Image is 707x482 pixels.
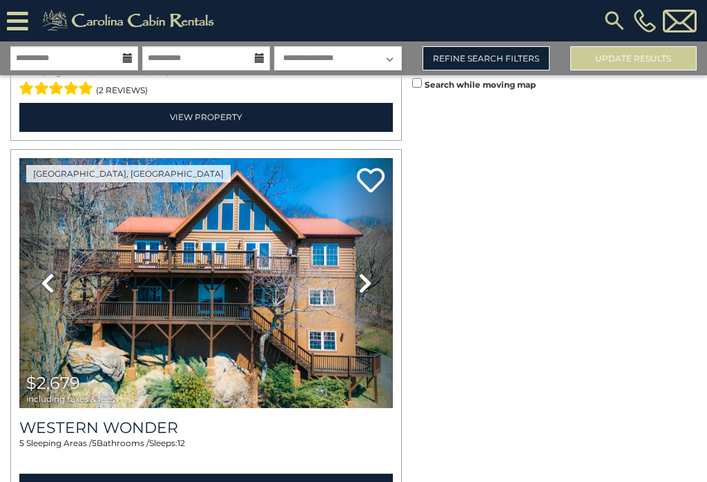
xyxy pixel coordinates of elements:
[19,438,24,448] span: 5
[19,437,393,470] div: Sleeping Areas / Bathrooms / Sleeps:
[19,103,393,131] a: View Property
[177,438,185,448] span: 12
[412,78,422,88] input: Search while moving map
[19,418,393,437] a: Western Wonder
[35,7,226,35] img: Khaki-logo.png
[19,158,393,409] img: thumbnail_168479762.jpeg
[425,79,536,90] small: Search while moving map
[630,9,659,32] a: [PHONE_NUMBER]
[602,8,627,33] img: search-regular.svg
[96,81,148,99] span: (2 reviews)
[26,165,231,182] a: [GEOGRAPHIC_DATA], [GEOGRAPHIC_DATA]
[26,373,80,393] span: $2,679
[26,394,115,403] span: including taxes & fees
[570,46,697,70] button: Update Results
[423,46,549,70] a: Refine Search Filters
[19,66,393,99] div: Sleeping Areas / Bathrooms / Sleeps:
[357,166,385,196] a: Add to favorites
[92,438,97,448] span: 5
